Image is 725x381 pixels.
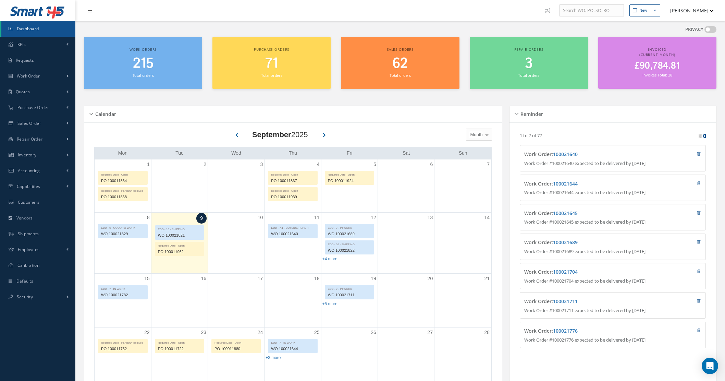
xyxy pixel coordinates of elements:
a: September 9, 2025 [196,213,207,224]
a: September 18, 2025 [313,274,321,284]
td: September 6, 2025 [378,159,434,213]
a: September 24, 2025 [256,328,265,337]
a: Work orders 215 Total orders [84,37,202,89]
p: Work Order #100021704 expected to be delivered by [DATE] [524,278,701,285]
span: Inventory [18,152,37,158]
a: September 1, 2025 [146,159,151,169]
a: September 10, 2025 [256,213,265,223]
a: September 19, 2025 [369,274,378,284]
span: : [552,269,578,275]
span: (Current Month) [639,52,675,57]
a: September 27, 2025 [426,328,434,337]
td: September 2, 2025 [151,159,208,213]
span: : [552,298,578,305]
td: September 8, 2025 [95,212,151,273]
a: 100021711 [553,298,578,305]
div: PO 100011752 [98,345,147,353]
span: Sales Order [17,120,41,126]
h4: Work Order [524,211,654,216]
a: Purchase orders 71 Total orders [212,37,331,89]
td: September 13, 2025 [378,212,434,273]
h4: Work Order [524,152,654,157]
span: Purchase orders [254,47,289,52]
span: : [552,328,578,334]
a: Monday [117,149,129,157]
span: Quotes [16,89,30,95]
a: 100021640 [553,151,578,157]
td: September 17, 2025 [208,274,265,328]
a: September 12, 2025 [369,213,378,223]
h4: Work Order [524,269,654,275]
div: WO 100021782 [98,291,147,299]
div: PO 100011880 [212,345,260,353]
span: : [552,239,578,246]
span: Work orders [130,47,157,52]
td: September 1, 2025 [95,159,151,213]
td: September 11, 2025 [265,212,321,273]
a: September 6, 2025 [429,159,434,169]
div: Required Date - Open [268,187,317,193]
button: [PERSON_NAME] [664,4,714,17]
a: Friday [345,149,354,157]
b: September [252,130,291,139]
a: September 23, 2025 [199,328,208,337]
span: Repair Order [17,136,43,142]
a: 100021645 [553,210,578,216]
a: September 26, 2025 [369,328,378,337]
span: : [552,180,578,187]
p: Work Order #100021689 expected to be delivered by [DATE] [524,248,701,255]
a: Thursday [287,149,298,157]
span: Vendors [16,215,33,221]
td: September 4, 2025 [265,159,321,213]
div: WO 100021711 [325,291,374,299]
div: PO 100011722 [155,345,204,353]
p: Work Order #100021644 expected to be delivered by [DATE] [524,189,701,196]
td: September 15, 2025 [95,274,151,328]
a: September 21, 2025 [483,274,491,284]
small: Invoices Total: 28 [642,72,672,78]
span: Invoiced [648,47,666,52]
div: WO 100021822 [325,247,374,254]
a: September 8, 2025 [146,213,151,223]
div: EDD - 7.1 - OUTSIDE REPAIR [268,224,317,230]
a: September 4, 2025 [316,159,321,169]
a: September 14, 2025 [483,213,491,223]
p: Work Order #100021711 expected to be delivered by [DATE] [524,307,701,314]
a: September 16, 2025 [199,274,208,284]
span: Month [469,131,483,138]
span: £90,784.81 [635,59,680,73]
small: Total orders [261,73,282,78]
div: Required Date - Partially/Received [98,187,147,193]
small: Total orders [390,73,411,78]
h5: Reminder [518,109,543,117]
div: New [639,8,647,13]
a: Dashboard [1,21,75,37]
span: Calibration [17,262,39,268]
a: Show 4 more events [322,257,337,261]
span: Sales orders [387,47,414,52]
span: 215 [133,54,153,73]
div: PO 100011939 [268,193,317,201]
a: September 11, 2025 [313,213,321,223]
a: Show 5 more events [322,301,337,306]
a: September 2, 2025 [202,159,208,169]
div: EDD - 10 - SHIPPING [325,241,374,247]
a: 100021644 [553,180,578,187]
a: September 15, 2025 [143,274,151,284]
td: September 14, 2025 [434,212,491,273]
div: EDD - 7 - IN WORK [98,285,147,291]
a: September 28, 2025 [483,328,491,337]
div: Required Date - Open [268,171,317,177]
a: September 25, 2025 [313,328,321,337]
div: PO 100011864 [98,177,147,185]
div: EDD - 10 - SHIPPING [155,226,204,231]
small: Total orders [133,73,154,78]
h4: Work Order [524,240,654,246]
td: September 10, 2025 [208,212,265,273]
span: Requests [16,57,34,63]
div: WO 100021644 [268,345,317,353]
span: Defaults [16,278,33,284]
p: Work Order #100021645 expected to be delivered by [DATE] [524,219,701,226]
h5: Calendar [93,109,116,117]
span: Dashboard [17,26,39,32]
